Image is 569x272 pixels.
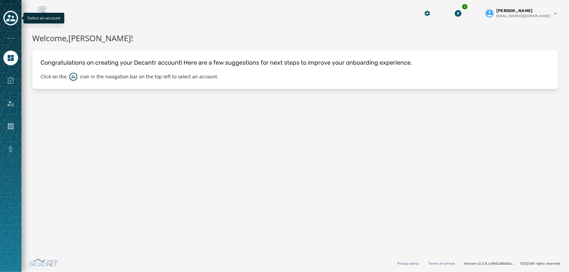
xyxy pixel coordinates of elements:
div: 2 [461,3,468,10]
button: Manage global settings [421,7,433,19]
button: User settings [483,5,561,21]
button: Toggle account select drawer [3,11,18,25]
p: Congratulations on creating your Decantr account! Here are a few suggestions for next steps to im... [41,58,550,67]
a: Terms of service [428,261,455,266]
button: Download Menu [452,7,464,19]
span: © 2025 All rights reserved. [520,261,561,266]
span: v2.5.8_cc9b62d8d36ac40d66e6ee4009d0e0f304571100 [477,261,515,266]
p: Click on the [41,73,67,80]
span: Select an account [27,15,60,21]
span: [EMAIL_ADDRESS][DOMAIN_NAME] [496,13,550,18]
span: [PERSON_NAME] [496,8,533,13]
h1: Welcome, [PERSON_NAME] ! [32,32,558,44]
p: icon in the navigation bar on the top left to select an account. [80,73,218,80]
a: Privacy policy [397,261,419,266]
span: Version [464,261,515,266]
a: Navigate to Home [3,51,18,65]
